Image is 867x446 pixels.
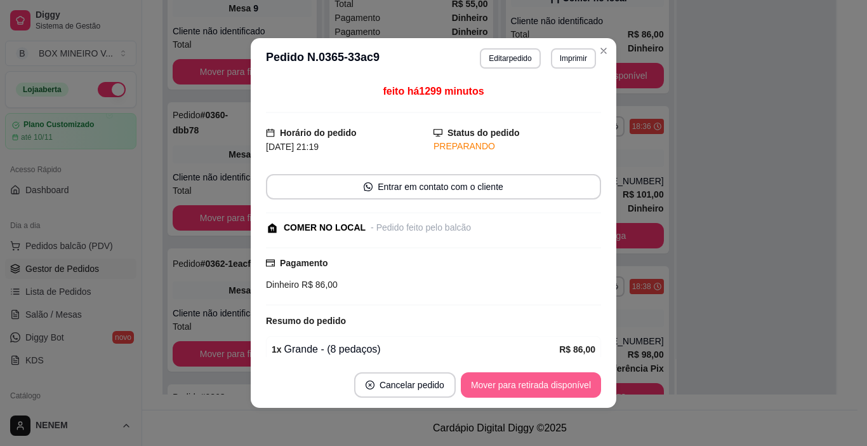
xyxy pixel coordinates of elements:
[551,48,596,69] button: Imprimir
[593,41,614,61] button: Close
[272,344,282,355] strong: 1 x
[559,344,595,355] strong: R$ 86,00
[266,48,380,69] h3: Pedido N. 0365-33ac9
[447,128,520,138] strong: Status do pedido
[299,280,338,290] span: R$ 86,00
[266,174,601,199] button: whats-appEntrar em contato com o cliente
[266,259,275,267] span: credit-card
[433,128,442,137] span: desktop
[266,142,319,152] span: [DATE] 21:19
[266,128,275,137] span: calendar
[266,316,346,326] strong: Resumo do pedido
[280,258,328,268] strong: Pagamento
[284,221,366,234] div: COMER NO LOCAL
[383,86,484,97] span: feito há 1299 minutos
[433,140,601,153] div: PREPARANDO
[480,48,540,69] button: Editarpedido
[354,372,456,398] button: close-circleCancelar pedido
[461,372,601,398] button: Mover para retirada disponível
[371,221,471,234] div: - Pedido feito pelo balcão
[364,182,373,191] span: whats-app
[272,342,559,357] div: Grande - (8 pedaços)
[280,128,357,138] strong: Horário do pedido
[366,381,374,389] span: close-circle
[266,280,299,290] span: Dinheiro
